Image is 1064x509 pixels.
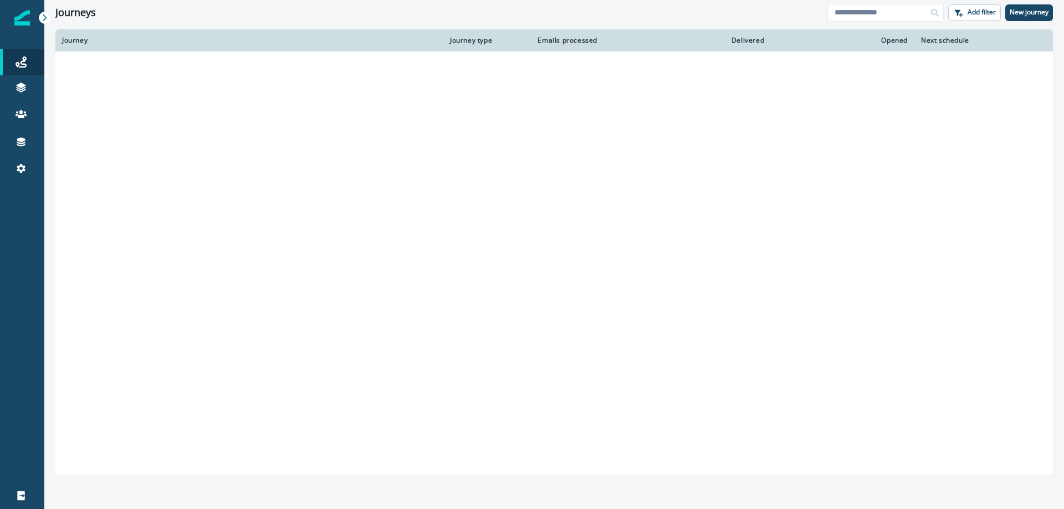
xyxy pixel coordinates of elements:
[611,36,764,45] div: Delivered
[1005,4,1053,21] button: New journey
[921,36,1019,45] div: Next schedule
[968,8,996,16] p: Add filter
[533,36,597,45] div: Emails processed
[55,7,96,19] h1: Journeys
[62,36,437,45] div: Journey
[1010,8,1048,16] p: New journey
[450,36,520,45] div: Journey type
[14,10,30,25] img: Inflection
[948,4,1001,21] button: Add filter
[777,36,908,45] div: Opened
